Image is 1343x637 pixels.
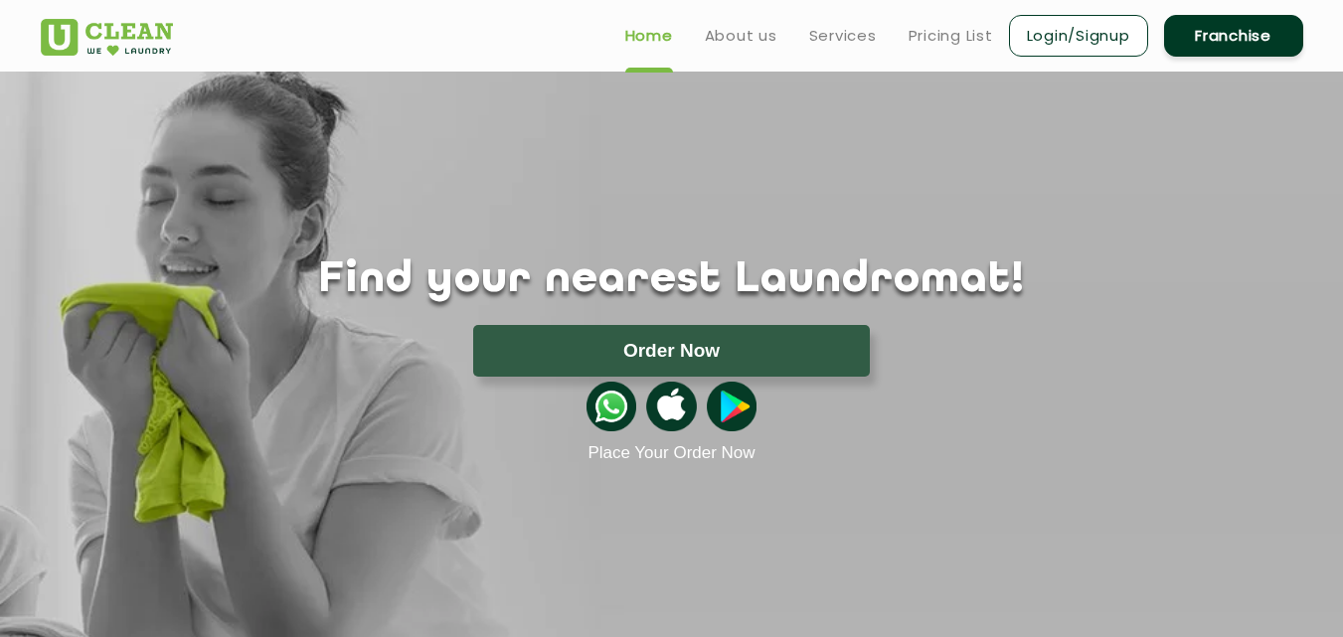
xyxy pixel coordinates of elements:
img: apple-icon.png [646,382,696,431]
img: playstoreicon.png [707,382,756,431]
a: Home [625,24,673,48]
a: Services [809,24,877,48]
a: Login/Signup [1009,15,1148,57]
a: Franchise [1164,15,1303,57]
h1: Find your nearest Laundromat! [26,255,1318,305]
a: Place Your Order Now [588,443,755,463]
a: Pricing List [909,24,993,48]
a: About us [705,24,777,48]
button: Order Now [473,325,870,377]
img: UClean Laundry and Dry Cleaning [41,19,173,56]
img: whatsappicon.png [587,382,636,431]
